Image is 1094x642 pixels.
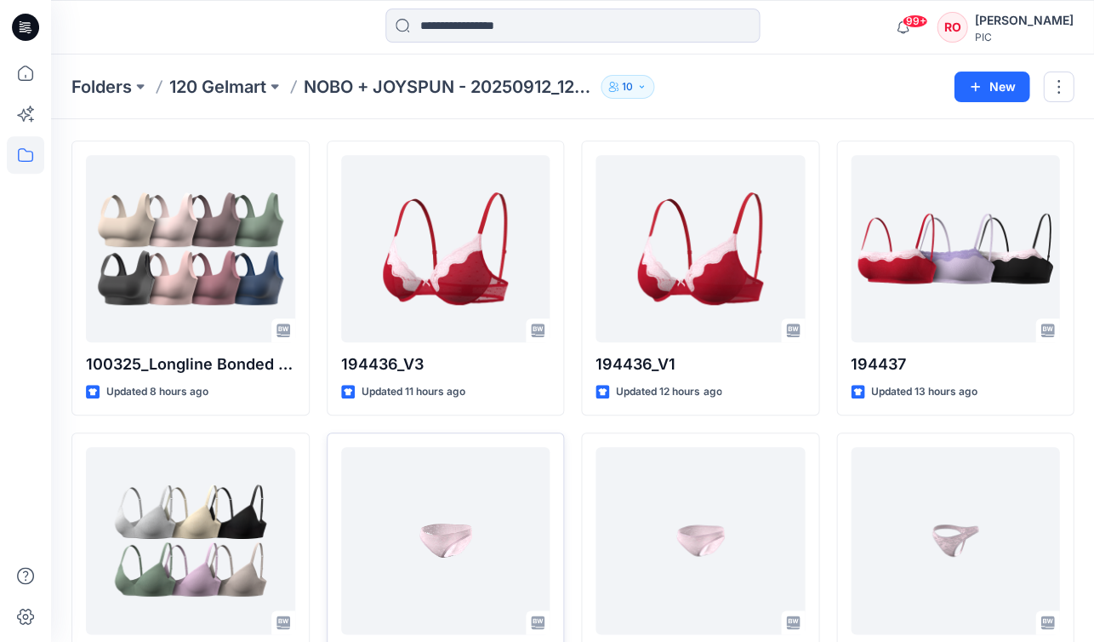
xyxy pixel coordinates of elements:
a: 120 Gelmart [169,75,266,99]
p: 194436_V1 [595,353,805,376]
p: Updated 12 hours ago [616,383,721,401]
p: Updated 13 hours ago [871,383,977,401]
p: 100325_Longline Bonded Square Neck Bra [86,353,295,376]
a: 194373 [595,447,805,634]
div: RO [937,12,967,43]
p: Updated 11 hours ago [362,383,465,401]
p: 10 [622,77,633,96]
div: [PERSON_NAME] [974,10,1073,31]
a: 100325_Longline Bonded Square Neck Bra [86,155,295,342]
button: 10 [601,75,654,99]
a: 194451 [341,447,550,634]
a: 194374 [851,447,1060,634]
p: 194436_V3 [341,353,550,376]
a: 194436_V3 [341,155,550,342]
p: Updated 8 hours ago [106,383,208,401]
a: 194437 [851,155,1060,342]
div: PIC [974,31,1073,43]
button: New [954,72,1029,102]
p: NOBO + JOYSPUN - 20250912_120_GC [304,75,594,99]
a: 194436_V1 [595,155,805,342]
span: 99+ [902,14,927,28]
a: 100263_Comfort Cotton Wirefree Bra [86,447,295,634]
a: Folders [71,75,132,99]
p: 194437 [851,353,1060,376]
